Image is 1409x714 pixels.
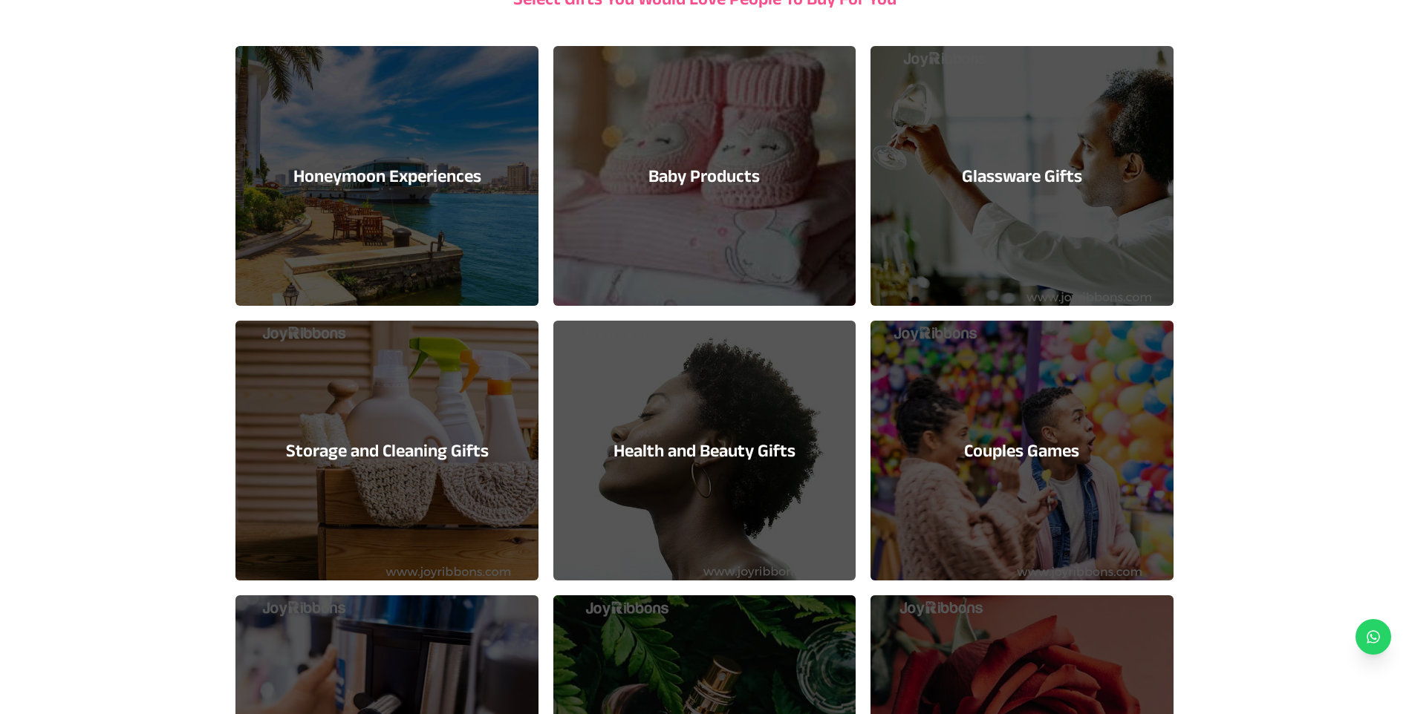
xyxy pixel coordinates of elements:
a: Glassware Gifts [871,46,1173,306]
h3: Health and Beauty Gifts [614,439,795,462]
h3: Couples Games [964,439,1079,462]
h3: Baby Products [648,164,760,188]
h3: Storage and Cleaning Gifts [286,439,489,462]
a: Storage and Cleaning Gifts [235,321,538,580]
a: Baby Products [553,46,856,306]
h3: Honeymoon Experiences [293,164,481,188]
a: Couples Games [871,321,1173,580]
h3: Glassware Gifts [962,164,1082,188]
a: Honeymoon Experiences [235,46,538,306]
a: Health and Beauty Gifts [553,321,856,580]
